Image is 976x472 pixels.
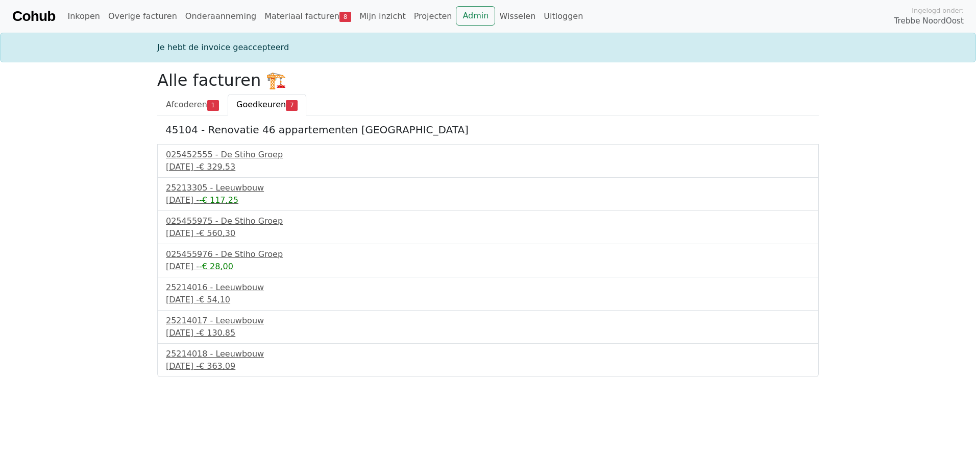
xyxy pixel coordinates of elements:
[207,100,219,110] span: 1
[166,261,810,273] div: [DATE] -
[166,248,810,261] div: 025455976 - De Stiho Groep
[199,162,235,172] span: € 329,53
[166,215,810,240] a: 025455975 - De Stiho Groep[DATE] -€ 560,30
[166,182,810,206] a: 25213305 - Leeuwbouw[DATE] --€ 117,25
[894,15,964,27] span: Trebbe NoordOost
[166,315,810,327] div: 25214017 - Leeuwbouw
[166,227,810,240] div: [DATE] -
[166,281,810,294] div: 25214016 - Leeuwbouw
[166,161,810,173] div: [DATE] -
[199,228,235,238] span: € 560,30
[199,195,238,205] span: -€ 117,25
[166,100,207,109] span: Afcoderen
[199,361,235,371] span: € 363,09
[166,182,810,194] div: 25213305 - Leeuwbouw
[166,360,810,372] div: [DATE] -
[199,328,235,338] span: € 130,85
[12,4,55,29] a: Cohub
[157,70,819,90] h2: Alle facturen 🏗️
[540,6,587,27] a: Uitloggen
[286,100,298,110] span: 7
[166,281,810,306] a: 25214016 - Leeuwbouw[DATE] -€ 54,10
[166,194,810,206] div: [DATE] -
[165,124,811,136] h5: 45104 - Renovatie 46 appartementen [GEOGRAPHIC_DATA]
[63,6,104,27] a: Inkopen
[166,315,810,339] a: 25214017 - Leeuwbouw[DATE] -€ 130,85
[456,6,495,26] a: Admin
[495,6,540,27] a: Wisselen
[355,6,410,27] a: Mijn inzicht
[339,12,351,22] span: 8
[236,100,286,109] span: Goedkeuren
[199,295,230,304] span: € 54,10
[199,262,233,271] span: -€ 28,00
[166,149,810,173] a: 025452555 - De Stiho Groep[DATE] -€ 329,53
[410,6,456,27] a: Projecten
[166,348,810,360] div: 25214018 - Leeuwbouw
[166,327,810,339] div: [DATE] -
[166,348,810,372] a: 25214018 - Leeuwbouw[DATE] -€ 363,09
[166,215,810,227] div: 025455975 - De Stiho Groep
[151,41,825,54] div: Je hebt de invoice geaccepteerd
[166,248,810,273] a: 025455976 - De Stiho Groep[DATE] --€ 28,00
[181,6,260,27] a: Onderaanneming
[166,294,810,306] div: [DATE] -
[157,94,228,115] a: Afcoderen1
[912,6,964,15] span: Ingelogd onder:
[166,149,810,161] div: 025452555 - De Stiho Groep
[104,6,181,27] a: Overige facturen
[228,94,306,115] a: Goedkeuren7
[260,6,355,27] a: Materiaal facturen8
